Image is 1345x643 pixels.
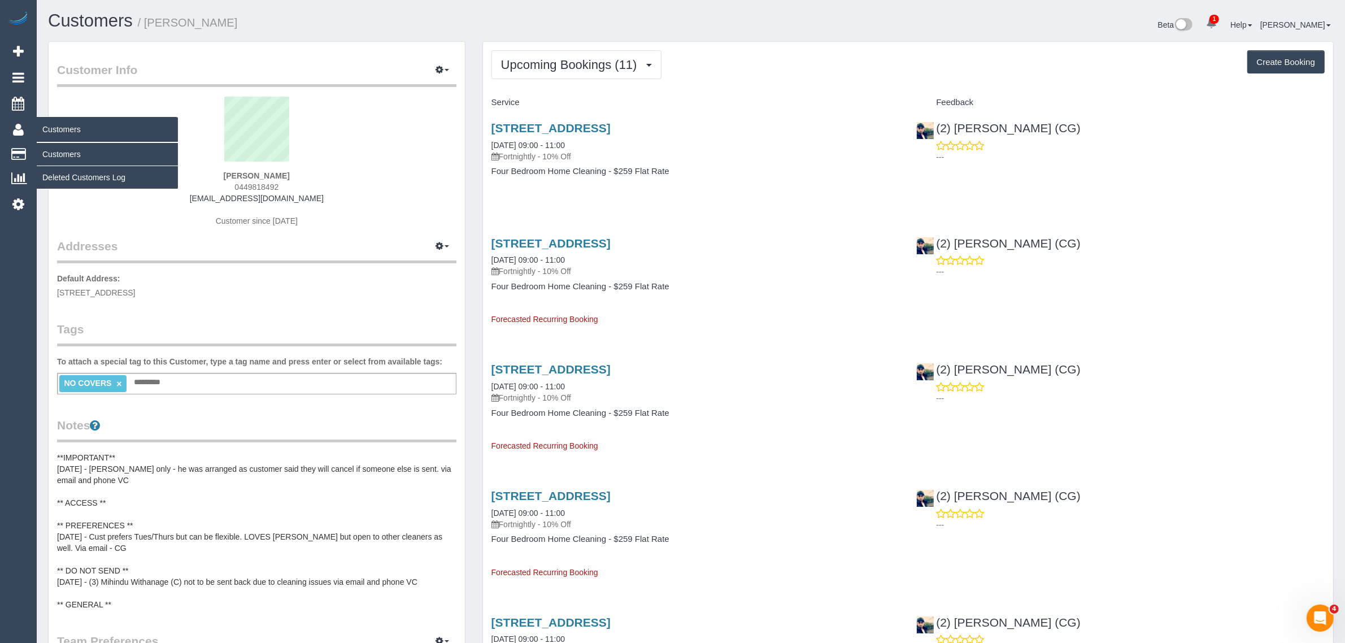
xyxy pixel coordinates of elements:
[64,379,111,388] span: NO COVERS
[917,363,934,380] img: (2) Syed Razvi (CG)
[916,121,1081,134] a: (2) [PERSON_NAME] (CG)
[936,519,1325,531] p: ---
[57,62,456,87] legend: Customer Info
[491,535,900,544] h4: Four Bedroom Home Cleaning - $259 Flat Rate
[491,151,900,162] p: Fortnightly - 10% Off
[491,282,900,292] h4: Four Bedroom Home Cleaning - $259 Flat Rate
[37,116,178,142] span: Customers
[491,315,598,324] span: Forecasted Recurring Booking
[1230,20,1252,29] a: Help
[916,616,1081,629] a: (2) [PERSON_NAME] (CG)
[491,441,598,450] span: Forecasted Recurring Booking
[57,288,135,297] span: [STREET_ADDRESS]
[491,409,900,418] h4: Four Bedroom Home Cleaning - $259 Flat Rate
[1209,15,1219,24] span: 1
[916,98,1325,107] h4: Feedback
[1330,605,1339,614] span: 4
[936,266,1325,277] p: ---
[916,363,1081,376] a: (2) [PERSON_NAME] (CG)
[491,509,565,518] a: [DATE] 09:00 - 11:00
[224,171,290,180] strong: [PERSON_NAME]
[190,194,324,203] a: [EMAIL_ADDRESS][DOMAIN_NAME]
[491,392,900,403] p: Fortnightly - 10% Off
[1200,11,1222,36] a: 1
[491,50,661,79] button: Upcoming Bookings (11)
[57,273,120,284] label: Default Address:
[491,98,900,107] h4: Service
[917,237,934,254] img: (2) Syed Razvi (CG)
[501,58,643,72] span: Upcoming Bookings (11)
[491,363,611,376] a: [STREET_ADDRESS]
[1260,20,1331,29] a: [PERSON_NAME]
[491,237,611,250] a: [STREET_ADDRESS]
[48,11,133,31] a: Customers
[491,167,900,176] h4: Four Bedroom Home Cleaning - $259 Flat Rate
[491,489,611,502] a: [STREET_ADDRESS]
[57,417,456,442] legend: Notes
[491,121,611,134] a: [STREET_ADDRESS]
[491,266,900,277] p: Fortnightly - 10% Off
[116,379,121,389] a: ×
[37,143,178,166] a: Customers
[936,151,1325,163] p: ---
[234,183,278,192] span: 0449818492
[917,616,934,633] img: (2) Syed Razvi (CG)
[216,216,298,225] span: Customer since [DATE]
[57,452,456,610] pre: **IMPORTANT** [DATE] - [PERSON_NAME] only - he was arranged as customer said they will cancel if ...
[491,616,611,629] a: [STREET_ADDRESS]
[936,393,1325,404] p: ---
[916,237,1081,250] a: (2) [PERSON_NAME] (CG)
[916,489,1081,502] a: (2) [PERSON_NAME] (CG)
[1247,50,1325,74] button: Create Booking
[138,16,238,29] small: / [PERSON_NAME]
[1158,20,1193,29] a: Beta
[57,356,442,367] label: To attach a special tag to this Customer, type a tag name and press enter or select from availabl...
[1307,605,1334,632] iframe: Intercom live chat
[917,490,934,507] img: (2) Syed Razvi (CG)
[491,141,565,150] a: [DATE] 09:00 - 11:00
[37,166,178,189] a: Deleted Customers Log
[7,11,29,27] img: Automaid Logo
[491,519,900,530] p: Fortnightly - 10% Off
[491,382,565,391] a: [DATE] 09:00 - 11:00
[491,255,565,264] a: [DATE] 09:00 - 11:00
[1174,18,1192,33] img: New interface
[917,122,934,139] img: (2) Syed Razvi (CG)
[57,321,456,346] legend: Tags
[37,142,178,189] ul: Customers
[491,568,598,577] span: Forecasted Recurring Booking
